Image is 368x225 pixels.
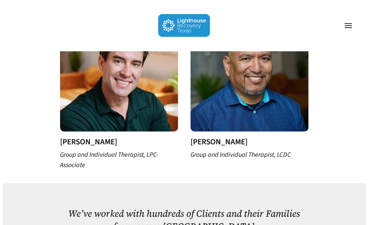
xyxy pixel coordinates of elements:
[340,22,356,30] a: Navigation Menu
[158,14,210,37] img: Lighthouse Recovery Texas
[60,150,159,170] em: Group and Individual Therapist, LPC-Associate
[190,150,291,159] em: Group and Individual Therapist, LCDC
[60,138,178,146] h3: [PERSON_NAME]
[190,138,308,146] h3: [PERSON_NAME]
